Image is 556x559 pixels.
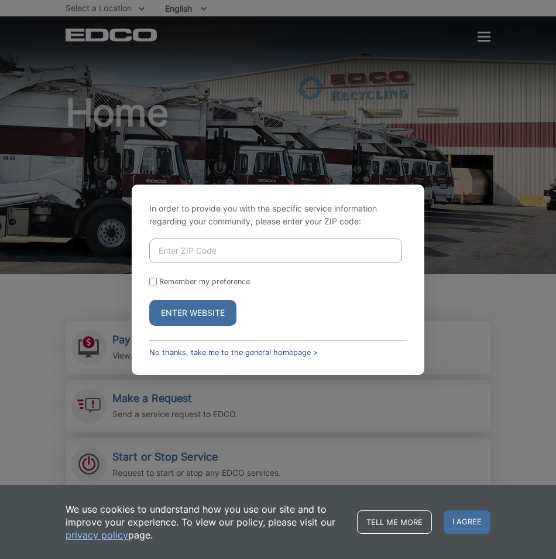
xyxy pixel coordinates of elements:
[444,510,490,534] span: I agree
[149,348,318,357] a: No thanks, take me to the general homepage >
[149,202,407,228] p: In order to provide you with the specific service information regarding your community, please en...
[149,238,402,263] input: Enter ZIP Code
[159,277,250,286] label: Remember my preference
[149,300,236,326] button: Enter Website
[357,510,432,534] a: Tell me more
[66,503,345,541] p: We use cookies to understand how you use our site and to improve your experience. To view our pol...
[66,529,128,541] a: privacy policy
